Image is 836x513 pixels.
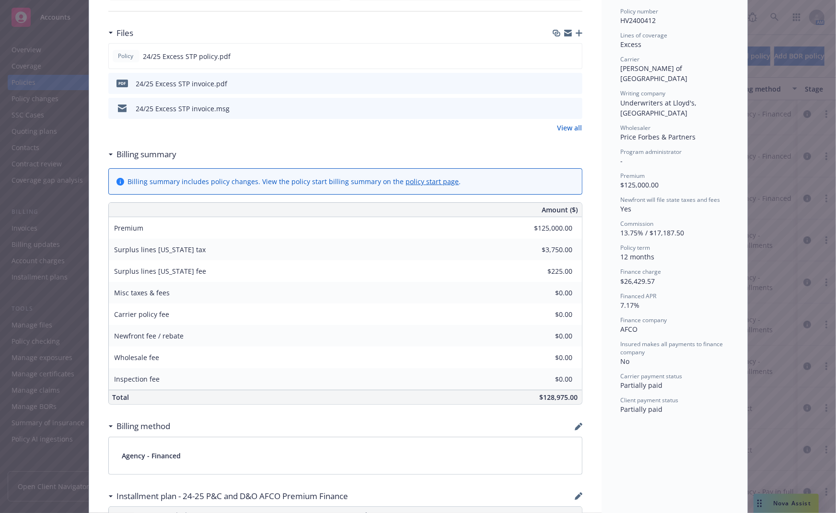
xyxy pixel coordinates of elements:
[542,205,578,215] span: Amount ($)
[621,396,679,404] span: Client payment status
[621,357,630,366] span: No
[136,79,228,89] div: 24/25 Excess STP invoice.pdf
[621,124,651,132] span: Wholesaler
[621,277,655,286] span: $26,429.57
[136,104,230,114] div: 24/25 Excess STP invoice.msg
[621,55,640,63] span: Carrier
[516,329,579,343] input: 0.00
[109,437,582,474] div: Agency - Financed
[621,132,696,141] span: Price Forbes & Partners
[128,176,461,187] div: Billing summary includes policy changes. View the policy start billing summary on the .
[621,31,668,39] span: Lines of coverage
[621,340,728,356] span: Insured makes all payments to finance company
[621,196,720,204] span: Newfront will file state taxes and fees
[621,268,662,276] span: Finance charge
[540,393,578,402] span: $128,975.00
[621,316,667,324] span: Finance company
[116,80,128,87] span: pdf
[115,223,144,233] span: Premium
[115,331,184,340] span: Newfront fee / rebate
[117,490,348,502] h3: Installment plan - 24-25 P&C and D&O AFCO Premium Finance
[621,98,699,117] span: Underwriters at Lloyd's, [GEOGRAPHIC_DATA]
[621,64,688,83] span: [PERSON_NAME] of [GEOGRAPHIC_DATA]
[621,220,654,228] span: Commission
[406,177,459,186] a: policy start page
[557,123,582,133] a: View all
[621,7,659,15] span: Policy number
[555,104,562,114] button: download file
[115,374,160,384] span: Inspection fee
[621,148,682,156] span: Program administrator
[555,79,562,89] button: download file
[115,288,170,297] span: Misc taxes & fees
[621,292,657,300] span: Financed APR
[570,79,579,89] button: preview file
[108,148,177,161] div: Billing summary
[117,420,171,432] h3: Billing method
[117,27,134,39] h3: Files
[621,39,728,49] div: Excess
[113,393,129,402] span: Total
[516,221,579,235] input: 0.00
[115,353,160,362] span: Wholesale fee
[621,156,623,165] span: -
[516,286,579,300] input: 0.00
[621,372,683,380] span: Carrier payment status
[621,381,663,390] span: Partially paid
[570,104,579,114] button: preview file
[117,148,177,161] h3: Billing summary
[621,325,638,334] span: AFCO
[621,204,632,213] span: Yes
[621,252,655,261] span: 12 months
[516,307,579,322] input: 0.00
[621,301,640,310] span: 7.17%
[621,16,656,25] span: HV2400412
[516,372,579,386] input: 0.00
[621,180,659,189] span: $125,000.00
[108,420,171,432] div: Billing method
[115,310,170,319] span: Carrier policy fee
[115,267,207,276] span: Surplus lines [US_STATE] fee
[621,172,645,180] span: Premium
[516,243,579,257] input: 0.00
[143,51,231,61] span: 24/25 Excess STP policy.pdf
[116,52,136,60] span: Policy
[516,264,579,279] input: 0.00
[108,27,134,39] div: Files
[621,405,663,414] span: Partially paid
[108,490,348,502] div: Installment plan - 24-25 P&C and D&O AFCO Premium Finance
[621,244,650,252] span: Policy term
[569,51,578,61] button: preview file
[516,350,579,365] input: 0.00
[115,245,206,254] span: Surplus lines [US_STATE] tax
[554,51,562,61] button: download file
[621,89,666,97] span: Writing company
[621,228,685,237] span: 13.75% / $17,187.50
